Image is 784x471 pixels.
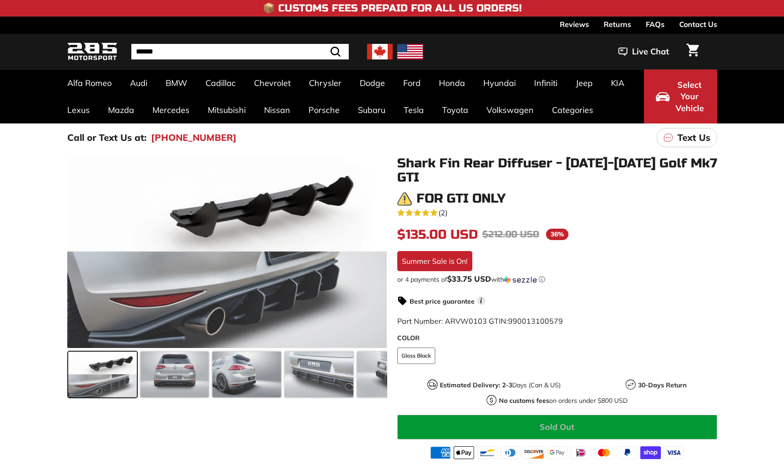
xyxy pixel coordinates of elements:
[397,275,717,284] div: or 4 payments of$33.75 USDwithSezzle Click to learn more about Sezzle
[679,16,717,32] a: Contact Us
[397,415,717,439] button: Sold Out
[546,229,568,240] span: 36%
[300,70,351,96] a: Chrysler
[499,396,549,405] strong: No customs fees
[143,96,199,123] a: Mercedes
[674,79,705,114] span: Select Your Vehicle
[560,16,589,32] a: Reviews
[394,70,430,96] a: Ford
[440,380,561,390] p: Days (Can & US)
[397,206,717,218] a: 5.0 rating (2 votes)
[157,70,196,96] a: BMW
[151,131,237,145] a: [PHONE_NUMBER]
[397,227,478,242] span: $135.00 USD
[416,192,506,206] h3: For GTI only
[677,131,710,145] p: Text Us
[397,192,412,206] img: warning.png
[508,316,563,326] span: 990013100579
[504,276,537,284] img: Sezzle
[67,131,146,145] p: Call or Text Us at:
[397,251,472,271] div: Summer Sale is On!
[299,96,349,123] a: Porsche
[438,207,448,218] span: (2)
[638,381,687,389] strong: 30-Days Return
[604,16,631,32] a: Returns
[525,70,567,96] a: Infiniti
[196,70,245,96] a: Cadillac
[199,96,255,123] a: Mitsubishi
[263,3,522,14] h4: 📦 Customs Fees Prepaid for All US Orders!
[543,96,602,123] a: Categories
[477,296,486,305] span: i
[657,128,717,147] a: Text Us
[547,446,568,459] img: google_pay
[67,41,118,63] img: Logo_285_Motorsport_areodynamics_components
[606,40,681,63] button: Live Chat
[602,70,633,96] a: KIA
[440,381,512,389] strong: Estimated Delivery: 2-3
[567,70,602,96] a: Jeep
[351,70,394,96] a: Dodge
[397,156,717,185] h1: Shark Fin Rear Diffuser - [DATE]-[DATE] Golf Mk7 GTI
[349,96,395,123] a: Subaru
[121,70,157,96] a: Audi
[681,36,704,67] a: Cart
[410,297,475,305] strong: Best price guarantee
[255,96,299,123] a: Nissan
[58,96,99,123] a: Lexus
[58,70,121,96] a: Alfa Romeo
[524,446,544,459] img: discover
[477,96,543,123] a: Volkswagen
[397,333,717,343] label: COLOR
[482,229,539,240] span: $212.00 USD
[474,70,525,96] a: Hyundai
[640,446,661,459] img: shopify_pay
[454,446,474,459] img: apple_pay
[99,96,143,123] a: Mazda
[540,422,574,432] span: Sold Out
[644,70,717,123] button: Select Your Vehicle
[570,446,591,459] img: ideal
[646,16,665,32] a: FAQs
[664,446,684,459] img: visa
[433,96,477,123] a: Toyota
[499,396,627,406] p: on orders under $800 USD
[477,446,497,459] img: bancontact
[594,446,614,459] img: master
[430,446,451,459] img: american_express
[397,316,563,326] span: Part Number: ARVW0103 GTIN:
[632,46,669,58] span: Live Chat
[617,446,638,459] img: paypal
[395,96,433,123] a: Tesla
[447,274,491,284] span: $33.75 USD
[245,70,300,96] a: Chevrolet
[430,70,474,96] a: Honda
[131,44,349,59] input: Search
[500,446,521,459] img: diners_club
[397,275,717,284] div: or 4 payments of with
